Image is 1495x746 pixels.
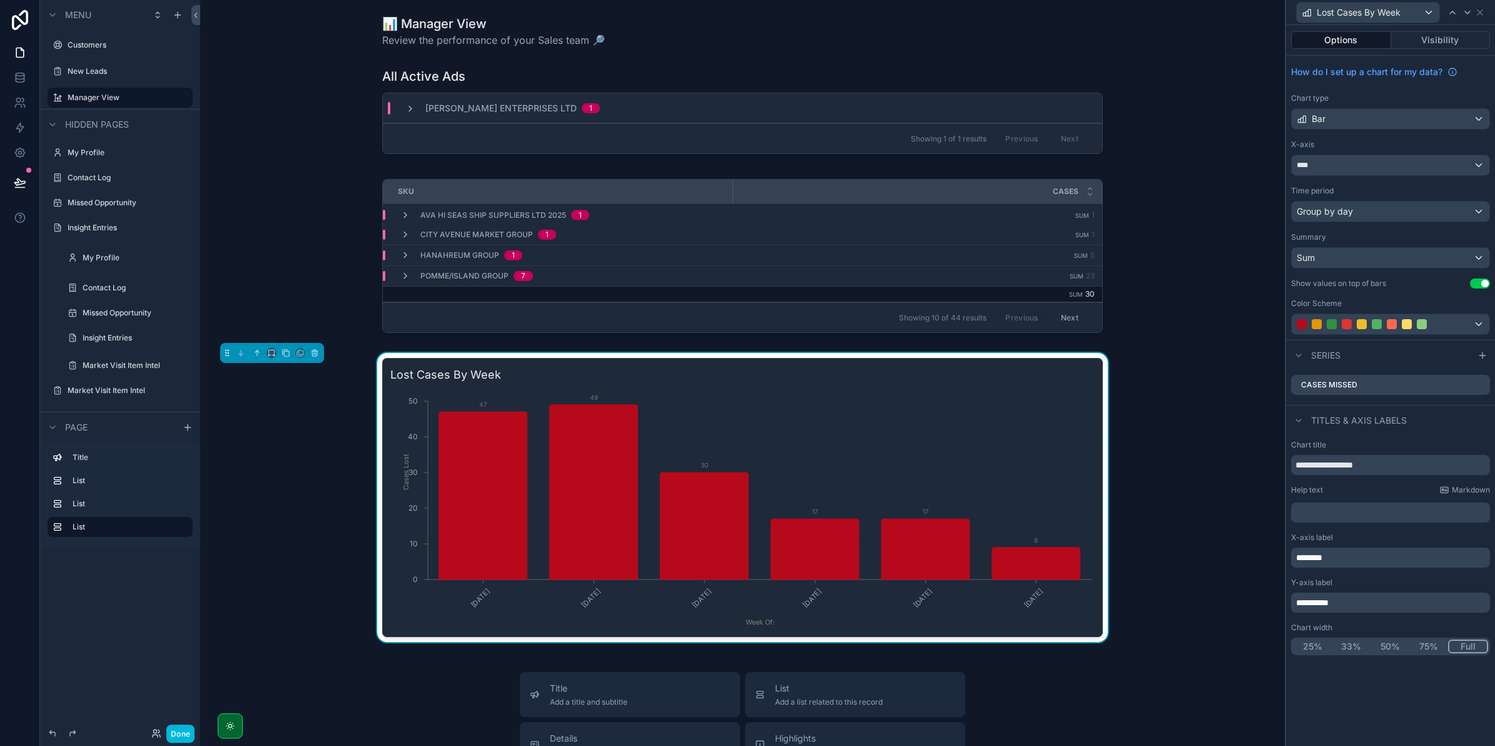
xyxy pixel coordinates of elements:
[68,148,185,158] a: My Profile
[1291,201,1490,222] button: Group by day
[580,587,602,610] text: [DATE]
[65,9,91,21] span: Menu
[420,210,566,220] span: Ava Hi Seas Ship Suppliers Ltd 2025
[83,360,185,370] label: Market Visit Item Intel
[83,253,185,263] label: My Profile
[73,476,183,486] label: List
[402,454,410,490] tspan: Cases Lost
[775,697,883,707] span: Add a list related to this record
[408,396,418,406] tspan: 50
[65,118,129,131] span: Hidden pages
[83,333,185,343] label: Insight Entries
[911,587,934,610] text: [DATE]
[68,198,185,208] label: Missed Opportunity
[1069,291,1083,298] small: Sum
[1022,587,1045,610] text: [DATE]
[1291,247,1490,268] button: Sum
[899,313,986,323] span: Showing 10 of 44 results
[1291,299,1342,309] label: Color Scheme
[1085,289,1095,299] span: 30
[545,230,549,240] div: 1
[420,271,509,281] span: Pomme/Island Group
[1291,623,1332,633] label: Chart width
[68,93,185,103] label: Manager View
[1301,380,1357,390] label: Cases Missed
[1291,93,1329,103] label: Chart type
[413,575,418,584] tspan: 0
[1312,113,1325,125] span: Bar
[1291,108,1490,130] button: Bar
[408,503,418,513] tspan: 20
[701,461,708,469] text: 30
[1074,252,1088,259] small: Sum
[390,389,1095,629] div: chart
[1297,252,1315,264] span: Sum
[1291,578,1332,588] label: Y-axis label
[1052,308,1087,327] button: Next
[812,508,818,515] text: 17
[690,587,712,610] text: [DATE]
[1086,271,1095,280] span: 23
[1090,250,1095,260] span: 5
[73,522,183,532] label: List
[73,499,183,509] label: List
[420,230,533,240] span: City Avenue Market Group
[1311,349,1340,362] span: Series
[550,697,627,707] span: Add a title and subtitle
[1291,31,1391,49] button: Options
[68,40,185,50] a: Customers
[1317,6,1401,19] span: Lost Cases By Week
[1070,273,1083,280] small: Sum
[1296,2,1440,23] button: Lost Cases By Week
[68,223,185,233] a: Insight Entries
[40,442,200,549] div: scrollable content
[1297,205,1353,218] span: Group by day
[1291,278,1386,289] div: Show values on top of bars
[520,672,740,717] button: TitleAdd a title and subtitle
[1452,485,1490,495] span: Markdown
[68,66,185,76] label: New Leads
[68,386,185,396] label: Market Visit Item Intel
[83,283,185,293] a: Contact Log
[1332,640,1371,653] button: 33%
[408,432,418,441] tspan: 40
[550,732,658,745] span: Details
[1092,230,1095,239] span: 1
[512,250,515,260] div: 1
[83,308,185,318] label: Missed Opportunity
[521,271,525,281] div: 7
[1311,414,1407,427] span: Titles & Axis labels
[746,618,774,626] tspan: Week Of:
[420,250,499,260] span: Hanahreum Group
[390,366,1095,384] h3: Lost Cases By Week
[589,103,592,113] div: 1
[1291,186,1334,196] label: Time period
[1291,140,1314,150] label: X-axis
[775,732,888,745] span: Highlights
[73,452,183,462] label: Title
[579,210,582,220] div: 1
[1293,640,1332,653] button: 25%
[410,539,418,548] tspan: 10
[775,682,883,695] span: List
[1291,440,1326,450] label: Chart title
[408,468,418,477] tspan: 30
[1291,500,1490,523] div: scrollable content
[1371,640,1409,653] button: 50%
[801,587,823,610] text: [DATE]
[68,173,185,183] label: Contact Log
[550,682,627,695] span: Title
[65,421,88,434] span: Page
[1075,232,1089,238] small: Sum
[1291,593,1490,613] div: scrollable content
[479,401,487,408] text: 47
[1075,212,1089,219] small: Sum
[1092,210,1095,220] span: 1
[1391,31,1491,49] button: Visibility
